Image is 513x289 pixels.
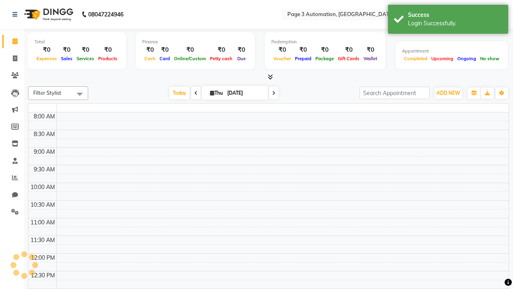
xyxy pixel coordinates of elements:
[434,88,462,99] button: ADD NEW
[408,11,502,19] div: Success
[34,39,119,45] div: Total
[225,87,265,99] input: 2025-09-04
[208,90,225,96] span: Thu
[34,45,59,55] div: ₹0
[142,45,158,55] div: ₹0
[29,271,57,280] div: 12:30 PM
[402,56,429,61] span: Completed
[362,56,379,61] span: Wallet
[271,39,379,45] div: Redemption
[59,56,75,61] span: Sales
[235,56,248,61] span: Due
[208,45,234,55] div: ₹0
[271,56,293,61] span: Voucher
[29,254,57,262] div: 12:00 PM
[96,56,119,61] span: Products
[158,45,172,55] div: ₹0
[142,39,248,45] div: Finance
[33,90,61,96] span: Filter Stylist
[32,148,57,156] div: 9:00 AM
[271,45,293,55] div: ₹0
[32,112,57,121] div: 8:00 AM
[32,165,57,174] div: 9:30 AM
[336,56,362,61] span: Gift Cards
[402,48,501,55] div: Appointment
[172,56,208,61] span: Online/Custom
[455,56,478,61] span: Ongoing
[29,236,57,244] div: 11:30 AM
[32,130,57,138] div: 8:30 AM
[29,201,57,209] div: 10:30 AM
[313,45,336,55] div: ₹0
[408,19,502,28] div: Login Successfully.
[436,90,460,96] span: ADD NEW
[96,45,119,55] div: ₹0
[362,45,379,55] div: ₹0
[234,45,248,55] div: ₹0
[208,56,234,61] span: Petty cash
[170,87,190,99] span: Today
[75,45,96,55] div: ₹0
[172,45,208,55] div: ₹0
[293,56,313,61] span: Prepaid
[75,56,96,61] span: Services
[59,45,75,55] div: ₹0
[313,56,336,61] span: Package
[29,218,57,227] div: 11:00 AM
[34,56,59,61] span: Expenses
[29,183,57,191] div: 10:00 AM
[142,56,158,61] span: Cash
[20,3,75,26] img: logo
[478,56,501,61] span: No show
[158,56,172,61] span: Card
[429,56,455,61] span: Upcoming
[88,3,123,26] b: 08047224946
[360,87,430,99] input: Search Appointment
[336,45,362,55] div: ₹0
[293,45,313,55] div: ₹0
